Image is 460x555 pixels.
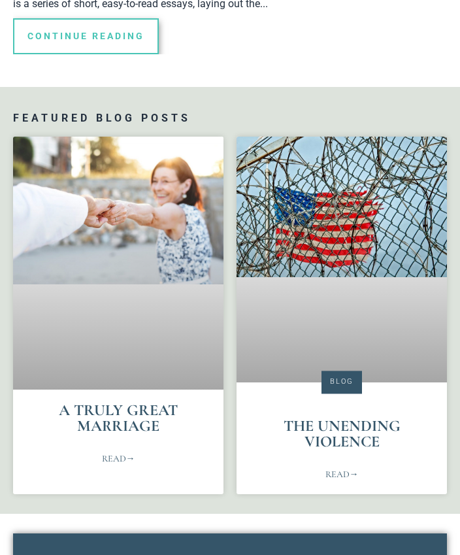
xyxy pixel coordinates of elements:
a: A Truly Great Marriage [59,401,178,435]
a: Read more about The Unending Violence [325,467,359,481]
a: Read more about A Life Changed by the Messianic Prophecies [13,18,159,54]
a: The Unending Violence [284,416,401,451]
a: Read more about A Truly Great Marriage [102,452,135,465]
a: american-flag-barbed-wire-fence-54456 [237,137,447,382]
a: adult-anniversary-care-1449049 [13,137,223,390]
div: Blog [321,371,362,394]
h3: Featured Blog Posts [13,113,447,124]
